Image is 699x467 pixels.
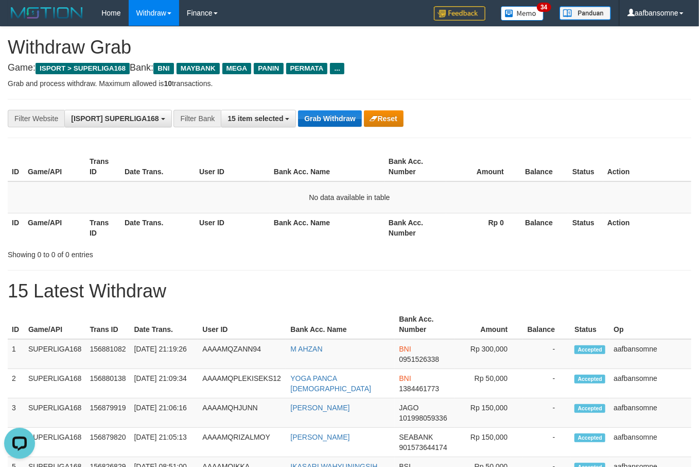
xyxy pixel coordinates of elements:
td: - [523,369,570,398]
td: - [523,428,570,457]
h1: 15 Latest Withdraw [8,281,691,302]
span: Copy 1384461773 to clipboard [399,385,439,393]
th: Bank Acc. Number [385,213,446,242]
th: Op [609,310,691,339]
td: - [523,339,570,369]
td: AAAAMQPLEKISEKS12 [198,369,286,398]
span: Accepted [574,404,605,413]
span: Accepted [574,345,605,354]
span: MAYBANK [177,63,220,74]
th: Balance [523,310,570,339]
p: Grab and process withdraw. Maximum allowed is transactions. [8,78,691,89]
img: panduan.png [560,6,611,20]
td: SUPERLIGA168 [24,339,86,369]
td: 156880138 [85,369,130,398]
td: 3 [8,398,24,428]
div: Filter Bank [173,110,221,127]
td: SUPERLIGA168 [24,369,86,398]
td: - [523,398,570,428]
td: AAAAMQRIZALMOY [198,428,286,457]
th: Trans ID [85,310,130,339]
th: User ID [198,310,286,339]
button: Grab Withdraw [298,110,361,127]
span: Accepted [574,375,605,383]
th: User ID [195,213,270,242]
div: Filter Website [8,110,64,127]
td: aafbansomne [609,398,691,428]
span: BNI [399,345,411,353]
td: aafbansomne [609,369,691,398]
td: 1 [8,339,24,369]
th: Bank Acc. Name [270,213,385,242]
th: Action [603,152,691,181]
span: JAGO [399,404,418,412]
h1: Withdraw Grab [8,37,691,58]
span: ... [330,63,344,74]
th: ID [8,310,24,339]
td: Rp 300,000 [455,339,523,369]
th: Status [570,310,609,339]
th: Game/API [24,213,85,242]
th: Status [568,152,603,181]
th: Action [603,213,691,242]
th: Amount [455,310,523,339]
button: Reset [364,110,404,127]
td: 156881082 [85,339,130,369]
td: aafbansomne [609,428,691,457]
button: [ISPORT] SUPERLIGA168 [64,110,171,127]
h4: Game: Bank: [8,63,691,73]
th: Trans ID [85,152,120,181]
span: Copy 101998059336 to clipboard [399,414,447,422]
th: Date Trans. [120,152,195,181]
img: Button%20Memo.svg [501,6,544,21]
th: Amount [446,152,519,181]
div: Showing 0 to 0 of 0 entries [8,245,284,260]
span: MEGA [222,63,252,74]
th: Game/API [24,310,86,339]
td: 156879820 [85,428,130,457]
span: 34 [537,3,551,12]
td: [DATE] 21:19:26 [130,339,199,369]
td: Rp 150,000 [455,428,523,457]
span: Copy 901573644174 to clipboard [399,443,447,452]
span: BNI [399,374,411,382]
span: PERMATA [286,63,328,74]
img: Feedback.jpg [434,6,485,21]
a: YOGA PANCA [DEMOGRAPHIC_DATA] [290,374,371,393]
span: 15 item selected [228,114,283,123]
th: Date Trans. [120,213,195,242]
span: SEABANK [399,433,433,441]
span: BNI [153,63,173,74]
th: Bank Acc. Number [395,310,454,339]
th: Date Trans. [130,310,199,339]
td: Rp 50,000 [455,369,523,398]
th: ID [8,213,24,242]
td: aafbansomne [609,339,691,369]
th: Trans ID [85,213,120,242]
td: [DATE] 21:09:34 [130,369,199,398]
td: SUPERLIGA168 [24,428,86,457]
th: User ID [195,152,270,181]
strong: 10 [164,79,172,88]
span: Accepted [574,433,605,442]
th: Bank Acc. Name [286,310,395,339]
button: 15 item selected [221,110,296,127]
a: [PERSON_NAME] [290,404,349,412]
td: AAAAMQZANN94 [198,339,286,369]
a: M AHZAN [290,345,322,353]
span: PANIN [254,63,283,74]
th: Status [568,213,603,242]
button: Open LiveChat chat widget [4,4,35,35]
td: AAAAMQHJUNN [198,398,286,428]
span: [ISPORT] SUPERLIGA168 [71,114,159,123]
td: [DATE] 21:06:16 [130,398,199,428]
td: No data available in table [8,181,691,213]
td: 156879919 [85,398,130,428]
a: [PERSON_NAME] [290,433,349,441]
th: Game/API [24,152,85,181]
td: 2 [8,369,24,398]
td: Rp 150,000 [455,398,523,428]
th: Balance [519,152,568,181]
th: Bank Acc. Name [270,152,385,181]
th: ID [8,152,24,181]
